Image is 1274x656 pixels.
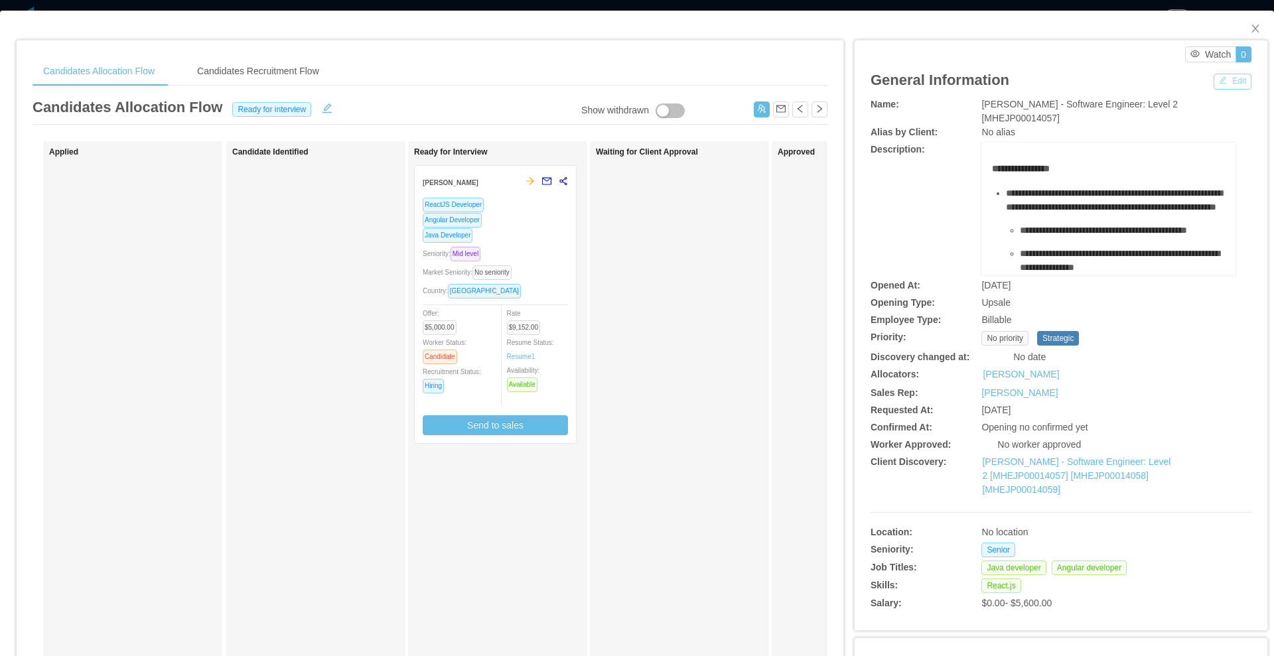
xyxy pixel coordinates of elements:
b: Job Titles: [871,562,917,572]
button: icon: left [792,101,808,117]
span: Availability: [507,367,543,388]
span: $9,152.00 [507,320,541,335]
span: Country: [423,287,526,295]
button: icon: edit [317,100,338,113]
h1: Applied [49,147,235,157]
button: Close [1237,11,1274,48]
b: Name: [871,99,899,109]
div: No location [981,525,1172,539]
h1: Ready for Interview [414,147,600,157]
b: Alias by Client: [871,127,938,137]
b: Opened At: [871,280,920,291]
b: Sales Rep: [871,387,918,398]
span: $5,000.00 [423,320,457,335]
span: Offer: [423,310,462,331]
span: $0.00 - $5,600.00 [981,598,1052,608]
span: [DATE] [981,280,1011,291]
div: Candidates Allocation Flow [33,56,165,86]
span: [DATE] [981,405,1011,415]
a: [PERSON_NAME] [983,367,1059,381]
div: rdw-editor [992,162,1226,295]
button: mail [535,171,552,192]
span: Ready for interview [232,102,311,117]
b: Client Discovery: [871,456,946,467]
b: Seniority: [871,544,914,555]
span: Resume Status: [507,339,554,360]
span: No priority [981,331,1028,346]
span: Mid level [451,247,480,261]
b: Salary: [871,598,902,608]
span: Senior [981,543,1015,557]
span: Worker Status: [423,339,466,360]
b: Confirmed At: [871,422,932,432]
button: Send to sales [423,415,568,435]
span: Candidate [423,350,457,364]
span: Hiring [423,379,444,393]
span: Available [507,377,537,392]
span: React.js [981,578,1021,593]
span: Recruitment Status: [423,368,481,389]
b: Opening Type: [871,297,935,308]
span: [GEOGRAPHIC_DATA] [448,284,521,298]
span: Angular Developer [423,213,482,228]
button: icon: eyeWatch [1185,46,1236,62]
a: [PERSON_NAME] - Software Engineer: Level 2 [MHEJP00014057] [MHEJP00014058] [MHEJP00014059] [982,456,1170,495]
a: [PERSON_NAME] [981,387,1058,398]
button: icon: editEdit [1214,74,1251,90]
span: Billable [981,314,1011,325]
span: Market Seniority: [423,269,517,276]
h1: Candidate Identified [232,147,418,157]
div: Show withdrawn [581,103,649,118]
span: Upsale [981,297,1011,308]
span: Java developer [981,560,1046,575]
b: Priority: [871,332,906,342]
button: icon: right [812,101,827,117]
b: Requested At: [871,405,933,415]
b: Location: [871,527,912,537]
button: icon: usergroup-add [754,101,770,117]
article: General Information [871,69,1009,91]
a: Resume1 [507,352,535,361]
span: [PERSON_NAME] - Software Engineer: Level 2 [MHEJP00014057] [981,99,1178,123]
span: Seniority: [423,250,486,257]
b: Discovery changed at: [871,352,969,362]
button: 0 [1236,46,1251,62]
span: Angular developer [1052,560,1127,575]
div: Candidates Recruitment Flow [186,56,330,86]
strong: [PERSON_NAME] [423,179,478,186]
span: No alias [981,127,1015,137]
h1: Waiting for Client Approval [596,147,782,157]
span: No worker approved [997,439,1081,450]
i: icon: close [1250,23,1261,34]
h1: Approved [778,147,963,157]
span: No seniority [472,265,512,280]
b: Skills: [871,580,898,590]
b: Allocators: [871,369,919,379]
span: ReactJS Developer [423,198,484,212]
span: Java Developer [423,228,472,243]
span: Opening no confirmed yet [981,422,1088,432]
b: Employee Type: [871,314,941,325]
article: Candidates Allocation Flow [33,96,222,118]
span: Strategic [1037,331,1079,346]
span: share-alt [559,176,568,186]
span: No date [1013,352,1046,362]
b: Description: [871,144,925,155]
span: Rate [507,310,546,331]
button: icon: mail [773,101,789,117]
span: arrow-right [526,176,535,186]
div: rdw-wrapper [981,143,1236,275]
b: Worker Approved: [871,439,951,450]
